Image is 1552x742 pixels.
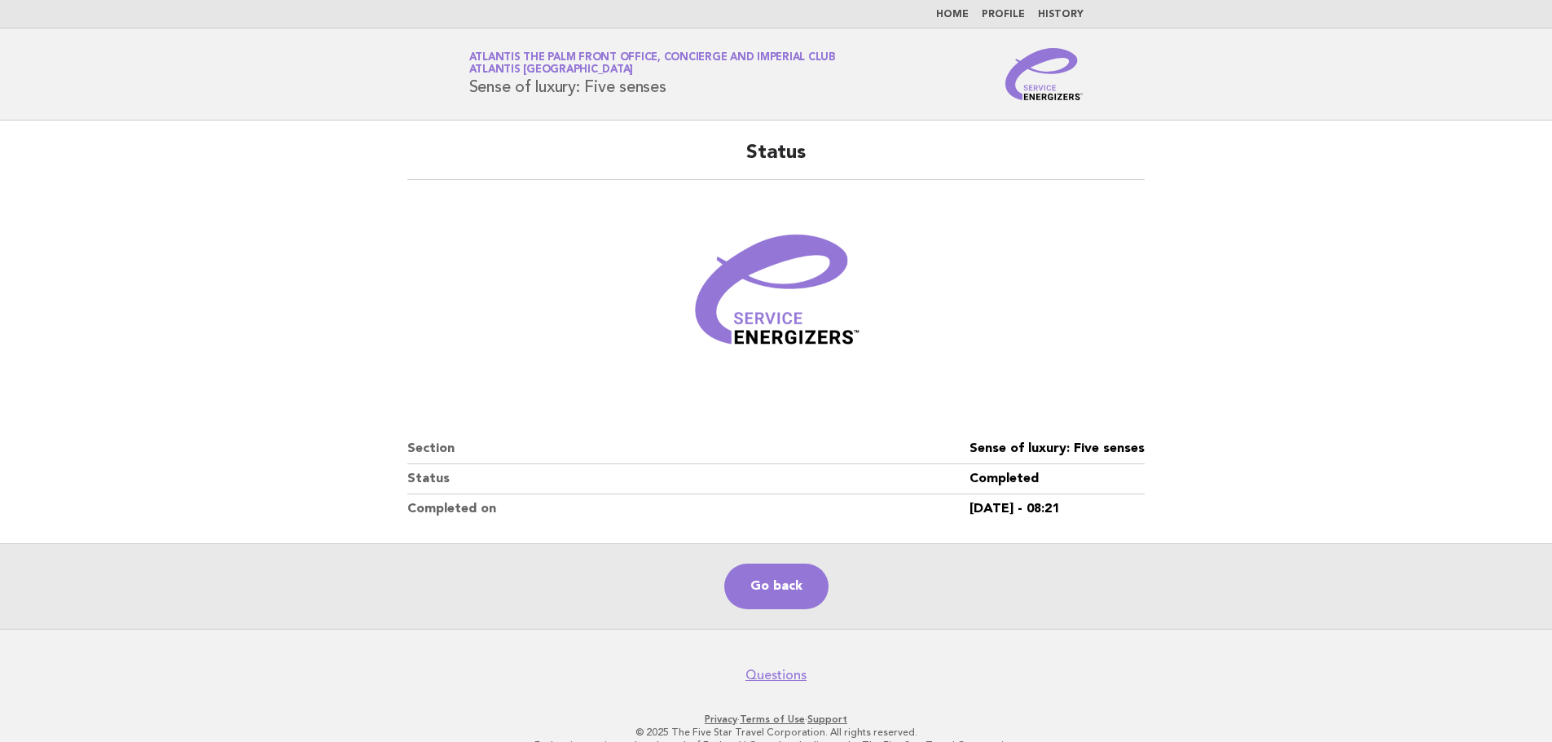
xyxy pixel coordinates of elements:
img: Service Energizers [1005,48,1084,100]
h1: Sense of luxury: Five senses [469,53,836,95]
dt: Section [407,434,969,464]
dd: [DATE] - 08:21 [969,494,1145,524]
a: Support [807,713,847,725]
a: Profile [982,10,1025,20]
span: Atlantis [GEOGRAPHIC_DATA] [469,65,634,76]
dd: Sense of luxury: Five senses [969,434,1145,464]
a: Go back [724,564,829,609]
dd: Completed [969,464,1145,494]
a: Questions [745,667,807,683]
dt: Completed on [407,494,969,524]
a: Terms of Use [740,713,805,725]
dt: Status [407,464,969,494]
p: · · [278,713,1275,726]
a: History [1038,10,1084,20]
h2: Status [407,140,1145,180]
a: Home [936,10,969,20]
a: Atlantis The Palm Front Office, Concierge and Imperial ClubAtlantis [GEOGRAPHIC_DATA] [469,52,836,75]
p: © 2025 The Five Star Travel Corporation. All rights reserved. [278,726,1275,739]
a: Privacy [705,713,737,725]
img: Verified [679,200,874,395]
